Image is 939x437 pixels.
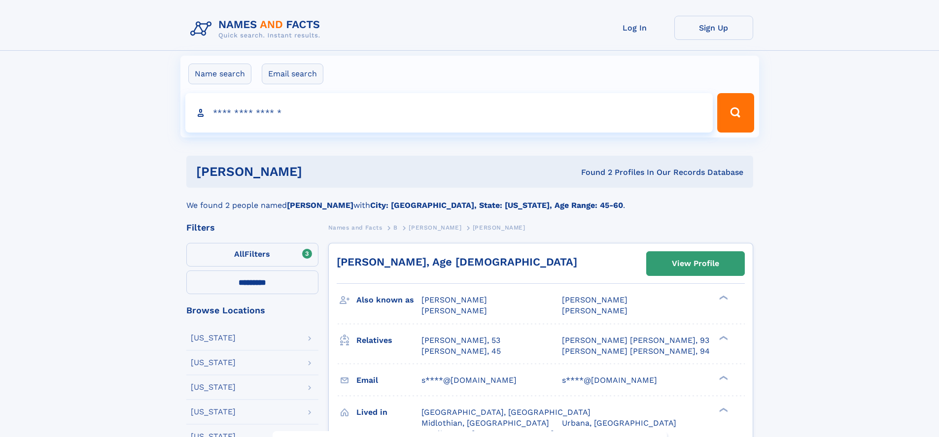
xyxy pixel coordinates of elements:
[717,295,729,301] div: ❯
[196,166,442,178] h1: [PERSON_NAME]
[356,404,421,421] h3: Lived in
[421,346,501,357] a: [PERSON_NAME], 45
[186,223,318,232] div: Filters
[191,359,236,367] div: [US_STATE]
[191,408,236,416] div: [US_STATE]
[191,334,236,342] div: [US_STATE]
[421,306,487,315] span: [PERSON_NAME]
[562,306,627,315] span: [PERSON_NAME]
[717,406,729,413] div: ❯
[393,221,398,234] a: B
[717,374,729,381] div: ❯
[186,188,753,211] div: We found 2 people named with .
[717,335,729,341] div: ❯
[356,372,421,389] h3: Email
[421,418,549,428] span: Midlothian, [GEOGRAPHIC_DATA]
[409,224,461,231] span: [PERSON_NAME]
[186,306,318,315] div: Browse Locations
[562,335,709,346] a: [PERSON_NAME] [PERSON_NAME], 93
[421,335,500,346] a: [PERSON_NAME], 53
[188,64,251,84] label: Name search
[647,252,744,275] a: View Profile
[337,256,577,268] a: [PERSON_NAME], Age [DEMOGRAPHIC_DATA]
[262,64,323,84] label: Email search
[595,16,674,40] a: Log In
[674,16,753,40] a: Sign Up
[421,295,487,304] span: [PERSON_NAME]
[562,295,627,304] span: [PERSON_NAME]
[717,93,754,133] button: Search Button
[672,252,719,275] div: View Profile
[356,332,421,349] h3: Relatives
[421,407,591,417] span: [GEOGRAPHIC_DATA], [GEOGRAPHIC_DATA]
[562,418,676,428] span: Urbana, [GEOGRAPHIC_DATA]
[328,221,383,234] a: Names and Facts
[186,243,318,267] label: Filters
[234,249,244,259] span: All
[562,346,710,357] a: [PERSON_NAME] [PERSON_NAME], 94
[186,16,328,42] img: Logo Names and Facts
[409,221,461,234] a: [PERSON_NAME]
[191,383,236,391] div: [US_STATE]
[473,224,525,231] span: [PERSON_NAME]
[185,93,713,133] input: search input
[442,167,743,178] div: Found 2 Profiles In Our Records Database
[356,292,421,308] h3: Also known as
[393,224,398,231] span: B
[287,201,353,210] b: [PERSON_NAME]
[370,201,623,210] b: City: [GEOGRAPHIC_DATA], State: [US_STATE], Age Range: 45-60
